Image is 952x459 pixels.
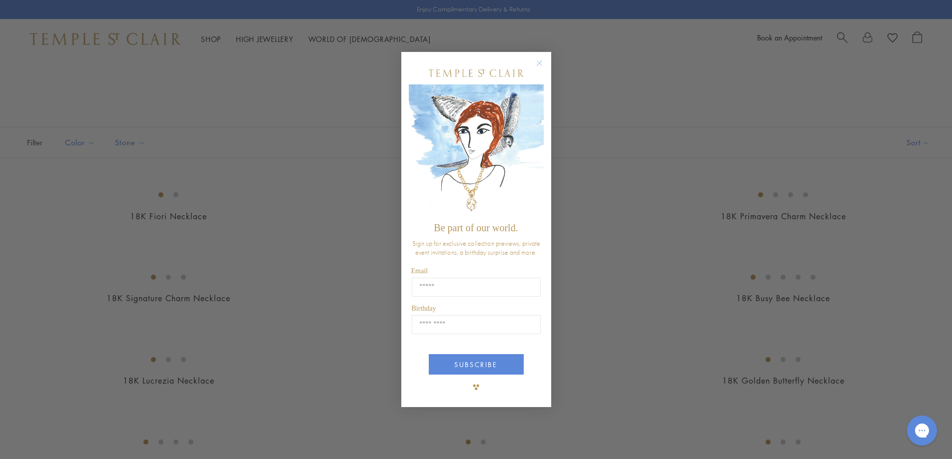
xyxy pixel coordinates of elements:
button: SUBSCRIBE [429,354,524,375]
img: c4a9eb12-d91a-4d4a-8ee0-386386f4f338.jpeg [409,84,544,218]
span: Be part of our world. [434,222,518,233]
span: Email [411,267,428,275]
input: Email [412,278,541,297]
span: Sign up for exclusive collection previews, private event invitations, a birthday surprise and more. [412,239,540,257]
span: Birthday [412,305,436,312]
button: Close dialog [538,62,551,74]
img: Temple St. Clair [429,69,524,77]
iframe: Gorgias live chat messenger [902,412,942,449]
img: TSC [466,377,486,397]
